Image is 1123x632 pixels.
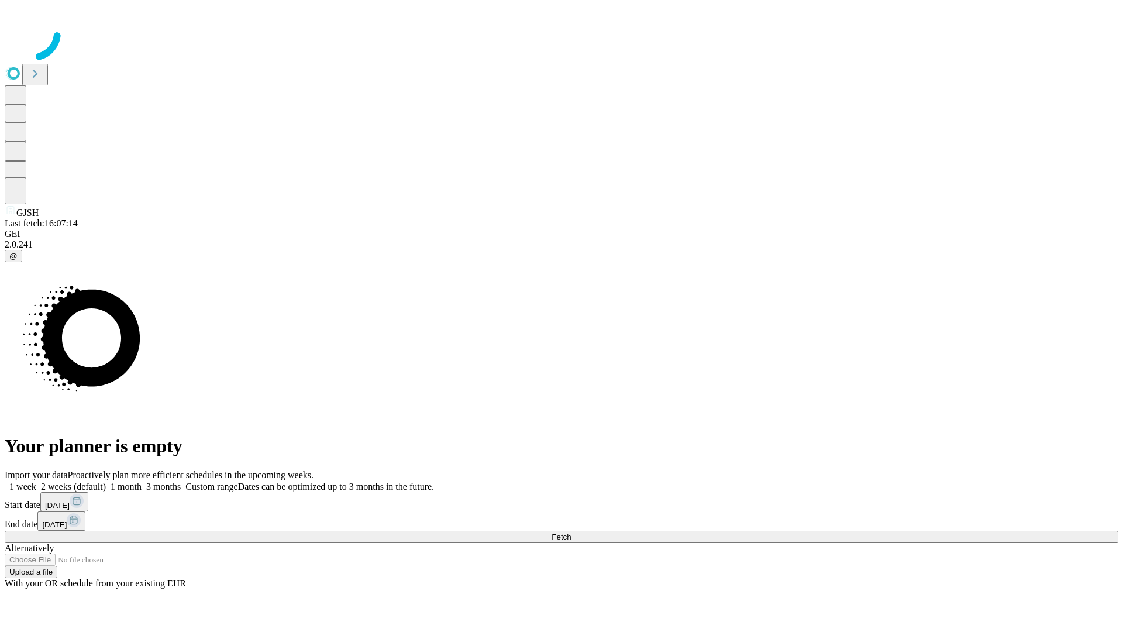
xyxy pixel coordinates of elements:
[111,482,142,492] span: 1 month
[5,470,68,480] span: Import your data
[5,511,1118,531] div: End date
[16,208,39,218] span: GJSH
[5,229,1118,239] div: GEI
[5,566,57,578] button: Upload a file
[185,482,237,492] span: Custom range
[41,482,106,492] span: 2 weeks (default)
[40,492,88,511] button: [DATE]
[238,482,434,492] span: Dates can be optimized up to 3 months in the future.
[5,578,186,588] span: With your OR schedule from your existing EHR
[5,435,1118,457] h1: Your planner is empty
[5,492,1118,511] div: Start date
[5,543,54,553] span: Alternatively
[5,250,22,262] button: @
[5,239,1118,250] div: 2.0.241
[68,470,314,480] span: Proactively plan more efficient schedules in the upcoming weeks.
[5,531,1118,543] button: Fetch
[552,533,571,541] span: Fetch
[9,252,18,260] span: @
[37,511,85,531] button: [DATE]
[42,520,67,529] span: [DATE]
[5,218,78,228] span: Last fetch: 16:07:14
[45,501,70,510] span: [DATE]
[9,482,36,492] span: 1 week
[146,482,181,492] span: 3 months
